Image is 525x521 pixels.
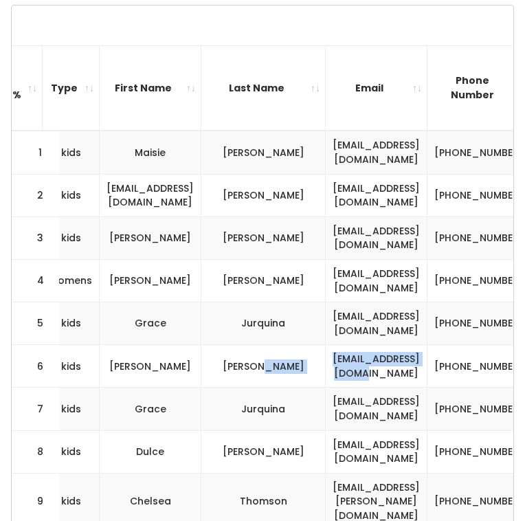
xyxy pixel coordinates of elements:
th: Last Name: activate to sort column ascending [201,45,326,131]
td: [PERSON_NAME] [100,217,201,259]
td: [PERSON_NAME] [201,430,326,473]
td: 2 [12,174,60,217]
td: kids [43,174,100,217]
td: 5 [12,302,60,345]
td: kids [43,217,100,259]
td: [EMAIL_ADDRESS][DOMAIN_NAME] [326,388,427,430]
td: 4 [12,259,60,302]
td: Grace [100,388,201,430]
td: [EMAIL_ADDRESS][DOMAIN_NAME] [326,131,427,174]
td: [EMAIL_ADDRESS][DOMAIN_NAME] [326,345,427,388]
td: [EMAIL_ADDRESS][DOMAIN_NAME] [326,259,427,302]
td: [PERSON_NAME] [201,174,326,217]
th: First Name: activate to sort column ascending [100,45,201,131]
td: [EMAIL_ADDRESS][DOMAIN_NAME] [326,302,427,345]
td: kids [43,388,100,430]
td: [EMAIL_ADDRESS][DOMAIN_NAME] [100,174,201,217]
td: kids [43,430,100,473]
th: Email: activate to sort column ascending [326,45,427,131]
td: [PERSON_NAME] [201,217,326,259]
td: [PERSON_NAME] [201,131,326,174]
td: [PERSON_NAME] [100,345,201,388]
td: kids [43,345,100,388]
td: 3 [12,217,60,259]
td: 1 [12,131,60,174]
td: 7 [12,388,60,430]
td: womens [43,259,100,302]
td: Dulce [100,430,201,473]
td: Maisie [100,131,201,174]
td: [EMAIL_ADDRESS][DOMAIN_NAME] [326,217,427,259]
td: 8 [12,430,60,473]
td: Jurquina [201,388,326,430]
td: Grace [100,302,201,345]
td: [EMAIL_ADDRESS][DOMAIN_NAME] [326,174,427,217]
td: 6 [12,345,60,388]
td: [EMAIL_ADDRESS][DOMAIN_NAME] [326,430,427,473]
td: kids [43,302,100,345]
th: Type: activate to sort column ascending [43,45,100,131]
td: [PERSON_NAME] [201,345,326,388]
td: [PERSON_NAME] [100,259,201,302]
td: [PERSON_NAME] [201,259,326,302]
td: kids [43,131,100,174]
td: Jurquina [201,302,326,345]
